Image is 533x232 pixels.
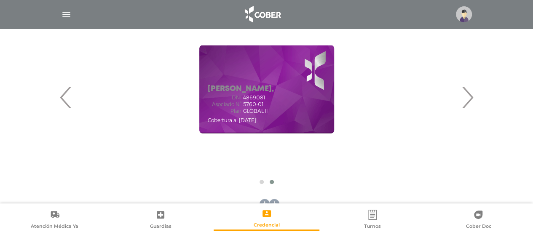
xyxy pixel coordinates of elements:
span: Next [459,75,476,120]
span: 5760-01 [243,101,263,107]
a: Guardias [107,209,213,231]
img: profile-placeholder.svg [456,6,472,22]
a: Credencial [214,208,319,229]
img: logo_cober_home-white.png [240,4,284,24]
h5: [PERSON_NAME], [208,85,274,94]
span: GLOBAL II [243,108,268,114]
span: Asociado N° [208,101,241,107]
span: Cober Doc [466,223,491,231]
a: Turnos [319,209,425,231]
span: Turnos [364,223,381,231]
span: Credencial [254,222,280,229]
span: Cobertura al [DATE] [208,117,256,123]
span: Plan [208,108,241,114]
img: Cober_menu-lines-white.svg [61,9,72,20]
span: Previous [58,75,74,120]
span: 4869081 [243,95,265,101]
span: Guardias [150,223,171,231]
span: DNI [208,95,241,101]
a: Cober Doc [426,209,531,231]
a: Atención Médica Ya [2,209,107,231]
span: Atención Médica Ya [31,223,78,231]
